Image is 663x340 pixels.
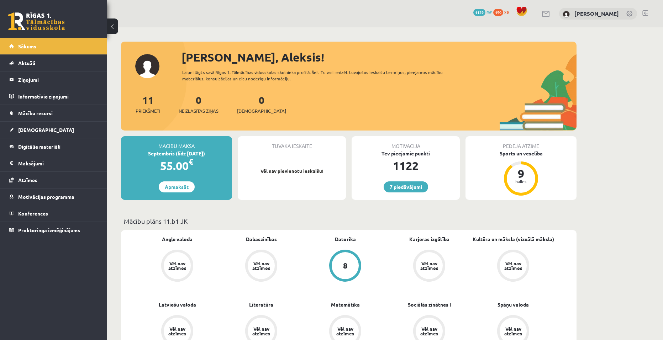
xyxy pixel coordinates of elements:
[18,210,48,217] span: Konferences
[498,301,529,308] a: Spāņu valoda
[237,94,286,115] a: 0[DEMOGRAPHIC_DATA]
[251,261,271,270] div: Vēl nav atzīmes
[124,216,574,226] p: Mācību plāns 11.b1 JK
[303,250,387,283] a: 8
[503,261,523,270] div: Vēl nav atzīmes
[465,150,577,197] a: Sports un veselība 9 balles
[335,326,355,336] div: Vēl nav atzīmes
[18,43,36,49] span: Sākums
[18,60,35,66] span: Aktuāli
[574,10,619,17] a: [PERSON_NAME]
[179,107,219,115] span: Neizlasītās ziņas
[18,193,74,200] span: Motivācijas programma
[419,261,439,270] div: Vēl nav atzīmes
[465,150,577,157] div: Sports un veselība
[18,143,60,150] span: Digitālie materiāli
[9,138,98,155] a: Digitālie materiāli
[9,222,98,238] a: Proktoringa izmēģinājums
[473,9,492,15] a: 1122 mP
[384,181,428,192] a: 7 piedāvājumi
[136,94,160,115] a: 11Priekšmeti
[9,122,98,138] a: [DEMOGRAPHIC_DATA]
[18,127,74,133] span: [DEMOGRAPHIC_DATA]
[167,261,187,270] div: Vēl nav atzīmes
[510,179,532,184] div: balles
[246,235,277,243] a: Dabaszinības
[9,155,98,171] a: Maksājumi
[352,136,460,150] div: Motivācija
[419,326,439,336] div: Vēl nav atzīmes
[18,110,53,116] span: Mācību resursi
[18,177,37,183] span: Atzīmes
[189,156,193,167] span: €
[179,94,219,115] a: 0Neizlasītās ziņas
[471,250,555,283] a: Vēl nav atzīmes
[465,136,577,150] div: Pēdējā atzīme
[331,301,360,308] a: Matemātika
[510,168,532,179] div: 9
[503,326,523,336] div: Vēl nav atzīmes
[473,9,485,16] span: 1122
[162,235,193,243] a: Angļu valoda
[251,326,271,336] div: Vēl nav atzīmes
[18,88,98,105] legend: Informatīvie ziņojumi
[136,107,160,115] span: Priekšmeti
[504,9,509,15] span: xp
[159,181,195,192] a: Apmaksāt
[18,227,80,233] span: Proktoringa izmēģinājums
[237,107,286,115] span: [DEMOGRAPHIC_DATA]
[135,250,219,283] a: Vēl nav atzīmes
[9,205,98,222] a: Konferences
[387,250,471,283] a: Vēl nav atzīmes
[9,188,98,205] a: Motivācijas programma
[159,301,196,308] a: Latviešu valoda
[9,105,98,121] a: Mācību resursi
[9,55,98,71] a: Aktuāli
[486,9,492,15] span: mP
[182,69,456,82] div: Laipni lūgts savā Rīgas 1. Tālmācības vidusskolas skolnieka profilā. Šeit Tu vari redzēt tuvojošo...
[241,168,342,175] p: Vēl nav pievienotu ieskaišu!
[238,136,346,150] div: Tuvākā ieskaite
[181,49,577,66] div: [PERSON_NAME], Aleksis!
[9,172,98,188] a: Atzīmes
[18,155,98,171] legend: Maksājumi
[219,250,303,283] a: Vēl nav atzīmes
[8,12,65,30] a: Rīgas 1. Tālmācības vidusskola
[249,301,273,308] a: Literatūra
[9,38,98,54] a: Sākums
[167,326,187,336] div: Vēl nav atzīmes
[343,262,348,270] div: 8
[335,235,356,243] a: Datorika
[352,157,460,174] div: 1122
[18,71,98,88] legend: Ziņojumi
[121,157,232,174] div: 55.00
[409,235,449,243] a: Karjeras izglītība
[121,136,232,150] div: Mācību maksa
[473,235,554,243] a: Kultūra un māksla (vizuālā māksla)
[493,9,503,16] span: 159
[121,150,232,157] div: Septembris (līdz [DATE])
[352,150,460,157] div: Tev pieejamie punkti
[563,11,570,18] img: Aleksis Āboliņš
[9,71,98,88] a: Ziņojumi
[408,301,451,308] a: Sociālās zinātnes I
[493,9,512,15] a: 159 xp
[9,88,98,105] a: Informatīvie ziņojumi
